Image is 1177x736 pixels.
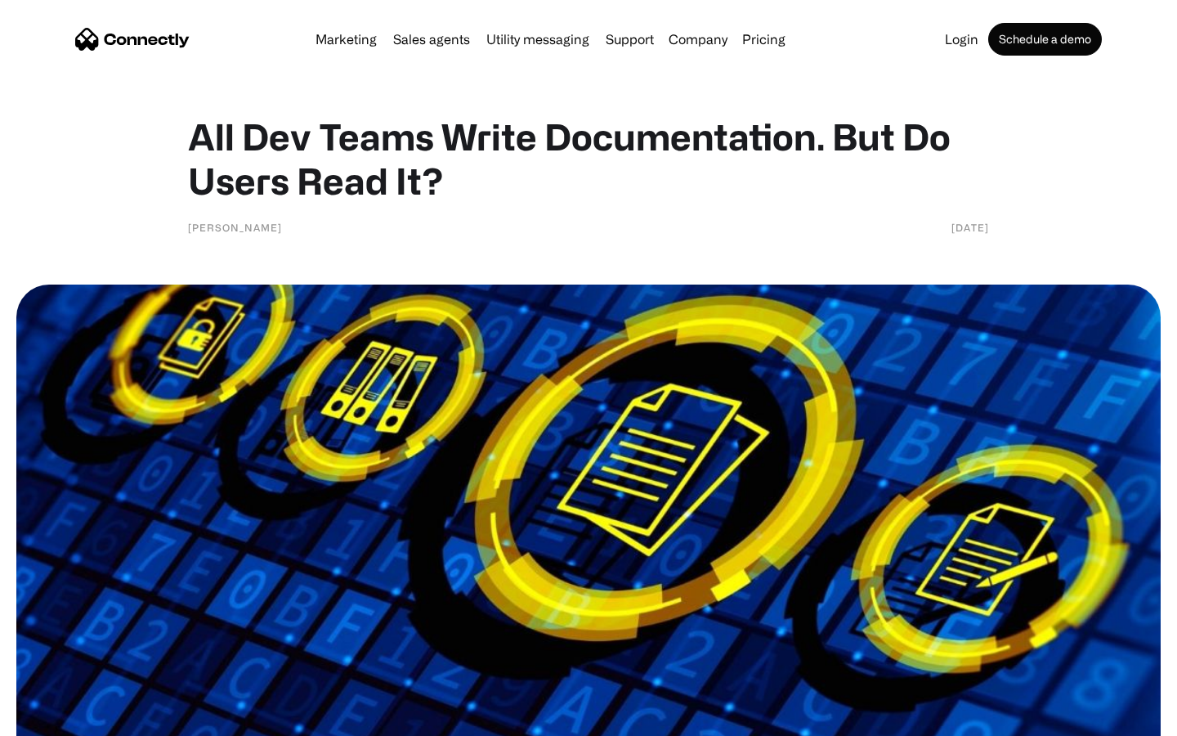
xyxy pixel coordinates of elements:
[988,23,1102,56] a: Schedule a demo
[480,33,596,46] a: Utility messaging
[309,33,383,46] a: Marketing
[951,219,989,236] div: [DATE]
[736,33,792,46] a: Pricing
[938,33,985,46] a: Login
[188,114,989,203] h1: All Dev Teams Write Documentation. But Do Users Read It?
[188,219,282,236] div: [PERSON_NAME]
[599,33,660,46] a: Support
[16,707,98,730] aside: Language selected: English
[75,27,190,52] a: home
[387,33,477,46] a: Sales agents
[33,707,98,730] ul: Language list
[669,28,727,51] div: Company
[664,28,732,51] div: Company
